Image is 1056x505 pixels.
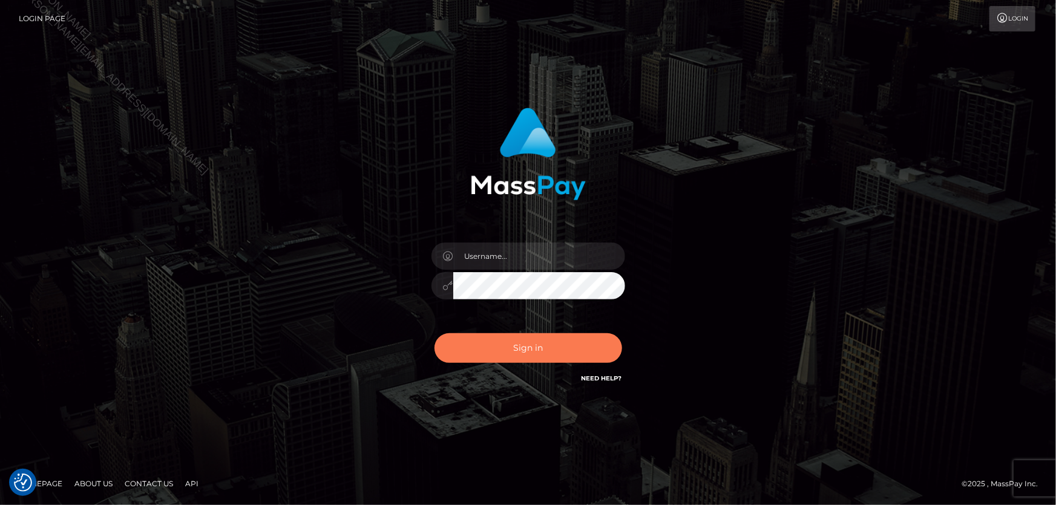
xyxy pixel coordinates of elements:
a: Login [989,6,1035,31]
img: MassPay Login [471,108,586,200]
a: Need Help? [582,374,622,382]
a: About Us [70,474,117,493]
input: Username... [453,243,625,270]
a: API [180,474,203,493]
a: Login Page [19,6,65,31]
a: Homepage [13,474,67,493]
button: Consent Preferences [14,474,32,492]
img: Revisit consent button [14,474,32,492]
div: © 2025 , MassPay Inc. [962,477,1047,490]
button: Sign in [435,333,622,363]
a: Contact Us [120,474,178,493]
